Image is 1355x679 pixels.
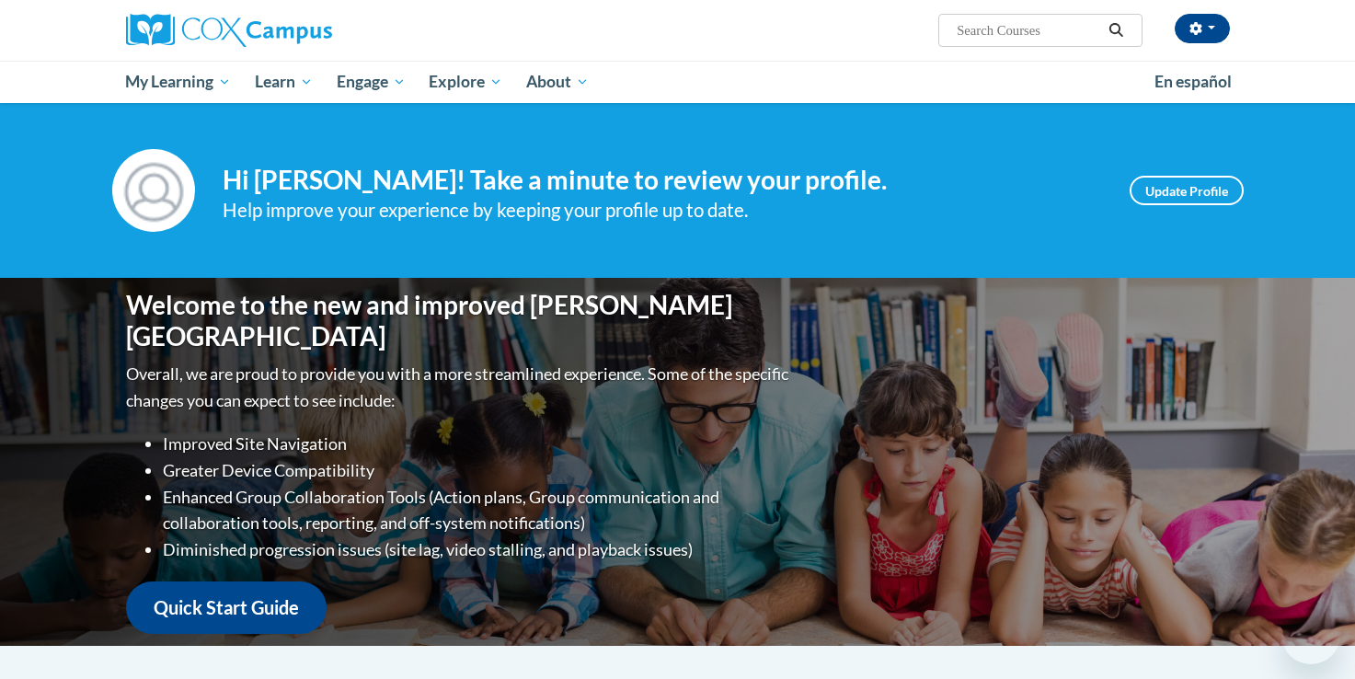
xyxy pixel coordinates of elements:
a: Explore [417,61,514,103]
img: Cox Campus [126,14,332,47]
span: Engage [337,71,406,93]
li: Improved Site Navigation [163,431,793,457]
a: En español [1143,63,1244,101]
span: My Learning [125,71,231,93]
h1: Welcome to the new and improved [PERSON_NAME][GEOGRAPHIC_DATA] [126,290,793,351]
span: En español [1154,72,1232,91]
input: Search Courses [955,19,1102,41]
a: My Learning [114,61,244,103]
a: About [514,61,601,103]
a: Learn [243,61,325,103]
span: Learn [255,71,313,93]
div: Main menu [98,61,1257,103]
li: Enhanced Group Collaboration Tools (Action plans, Group communication and collaboration tools, re... [163,484,793,537]
span: About [526,71,589,93]
p: Overall, we are proud to provide you with a more streamlined experience. Some of the specific cha... [126,361,793,414]
div: Help improve your experience by keeping your profile up to date. [223,195,1102,225]
li: Greater Device Compatibility [163,457,793,484]
button: Account Settings [1175,14,1230,43]
li: Diminished progression issues (site lag, video stalling, and playback issues) [163,536,793,563]
a: Update Profile [1130,176,1244,205]
img: Profile Image [112,149,195,232]
iframe: Button to launch messaging window [1281,605,1340,664]
h4: Hi [PERSON_NAME]! Take a minute to review your profile. [223,165,1102,196]
span: Explore [429,71,502,93]
a: Engage [325,61,418,103]
button: Search [1102,19,1130,41]
a: Cox Campus [126,14,476,47]
a: Quick Start Guide [126,581,327,634]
